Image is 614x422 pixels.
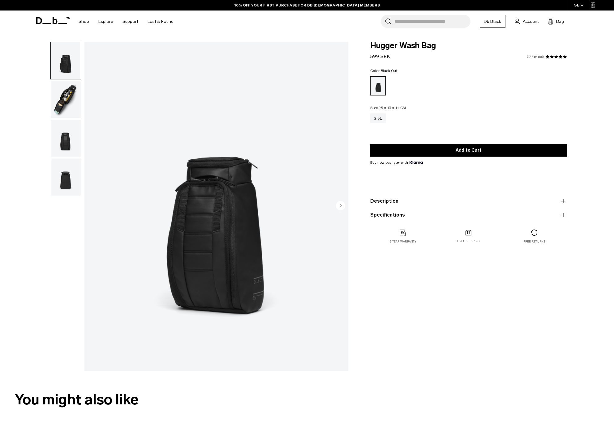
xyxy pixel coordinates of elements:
img: Hugger Wash Bag Black Out [51,120,81,157]
button: Bag [548,18,564,25]
button: Add to Cart [370,144,567,157]
a: Lost & Found [148,11,174,32]
a: Support [122,11,138,32]
nav: Main Navigation [74,11,178,32]
span: Bag [556,18,564,25]
a: Db Black [480,15,505,28]
li: 1 / 4 [84,42,348,371]
a: Black Out [370,76,386,95]
button: Hugger Wash Bag Black Out [50,81,81,118]
p: Free returns [523,239,545,244]
span: Black Out [380,69,397,73]
a: 2.5L [370,113,386,123]
span: 599 SEK [370,53,390,59]
legend: Size: [370,106,406,110]
h2: You might also like [15,389,599,411]
button: Hugger Wash Bag Black Out [50,42,81,79]
img: Hugger Wash Bag Black Out [84,42,348,371]
p: 2 year warranty [390,239,416,244]
button: Next slide [336,201,345,211]
img: Hugger Wash Bag Black Out [51,42,81,79]
button: Specifications [370,211,567,219]
legend: Color: [370,69,397,73]
span: Hugger Wash Bag [370,42,567,50]
a: Explore [98,11,113,32]
a: 17 reviews [527,55,544,58]
p: Free shipping [457,239,480,243]
img: Hugger Wash Bag Black Out [51,81,81,118]
button: Hugger Wash Bag Black Out [50,120,81,157]
span: Buy now pay later with [370,160,423,165]
img: {"height" => 20, "alt" => "Klarna"} [410,161,423,164]
button: Description [370,197,567,205]
img: Hugger Wash Bag Black Out [51,158,81,196]
a: Shop [79,11,89,32]
a: Account [515,18,539,25]
span: Account [523,18,539,25]
button: Hugger Wash Bag Black Out [50,158,81,196]
span: 25 x 13 x 11 CM [379,106,406,110]
a: 10% OFF YOUR FIRST PURCHASE FOR DB [DEMOGRAPHIC_DATA] MEMBERS [234,2,380,8]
